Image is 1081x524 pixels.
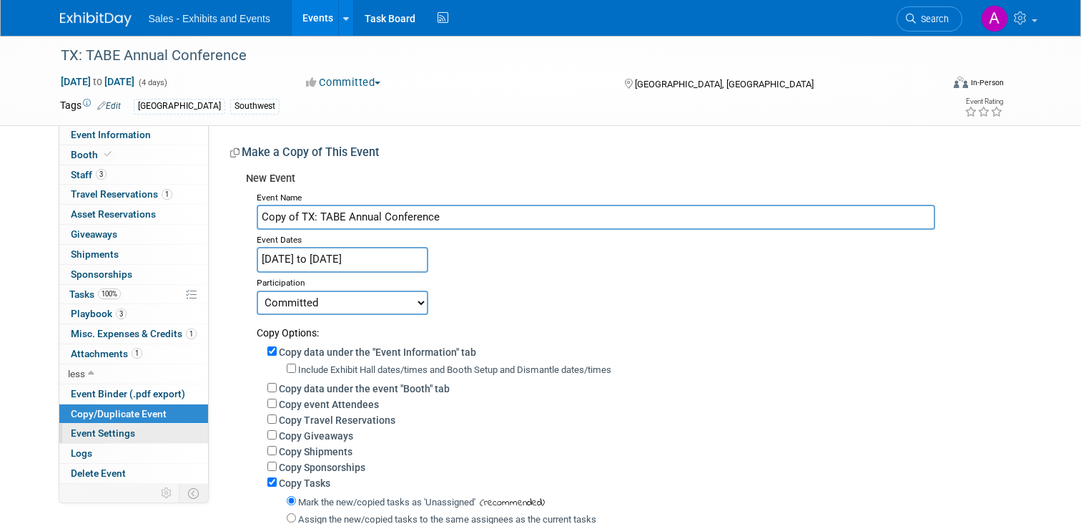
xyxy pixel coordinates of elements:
a: Booth [59,145,208,165]
button: Committed [301,75,386,90]
label: Copy Tasks [279,477,330,489]
a: Search [897,6,962,31]
a: Edit [97,101,121,111]
span: Shipments [71,248,119,260]
span: Copy/Duplicate Event [71,408,167,419]
span: Staff [71,169,107,180]
span: 100% [98,288,121,299]
span: Logs [71,447,92,459]
span: Sponsorships [71,268,132,280]
span: [DATE] [DATE] [60,75,135,88]
label: Copy data under the event "Booth" tab [279,383,450,394]
a: Event Information [59,125,208,145]
a: Misc. Expenses & Credits1 [59,324,208,344]
label: Include Exhibit Hall dates/times and Booth Setup and Dismantle dates/times [298,364,611,375]
a: less [59,364,208,384]
span: Delete Event [71,467,126,479]
span: Booth [71,149,114,160]
span: Event Binder (.pdf export) [71,388,185,399]
div: TX: TABE Annual Conference [56,43,924,69]
a: Tasks100% [59,285,208,304]
span: (4 days) [137,78,167,87]
span: Sales - Exhibits and Events [149,13,270,24]
img: ExhibitDay [60,12,132,26]
div: Event Rating [964,98,1003,105]
span: Misc. Expenses & Credits [71,328,197,339]
a: Asset Reservations [59,205,208,224]
td: Toggle Event Tabs [179,484,208,503]
div: Event Name [257,188,1011,205]
div: Make a Copy of This Event [230,145,1011,165]
a: Travel Reservations1 [59,185,208,204]
span: Playbook [71,308,127,319]
a: Logs [59,444,208,463]
span: Giveaways [71,228,117,240]
a: Playbook3 [59,304,208,324]
span: Search [916,14,949,24]
div: [GEOGRAPHIC_DATA] [134,99,225,114]
span: 1 [162,189,172,200]
img: Ale Gonzalez [981,5,1008,32]
a: Delete Event [59,464,208,483]
div: In-Person [970,77,1004,88]
a: Attachments1 [59,344,208,364]
td: Personalize Event Tab Strip [154,484,179,503]
div: Event Format [864,74,1004,96]
div: New Event [246,171,1011,188]
label: Copy Travel Reservations [279,414,395,426]
span: Asset Reservations [71,208,156,220]
span: 3 [116,309,127,319]
label: Copy Shipments [279,446,352,457]
a: Staff3 [59,165,208,185]
div: Copy Options: [257,315,1011,340]
label: Copy data under the "Event Information" tab [279,346,476,358]
span: (recommended) [475,495,545,510]
span: [GEOGRAPHIC_DATA], [GEOGRAPHIC_DATA] [635,79,814,89]
div: Southwest [230,99,280,114]
a: Copy/Duplicate Event [59,404,208,424]
span: Event Information [71,129,151,140]
div: Event Dates [257,230,1011,247]
span: to [91,76,104,87]
span: Tasks [69,288,121,300]
span: less [68,368,85,379]
label: Copy Sponsorships [279,462,365,473]
a: Sponsorships [59,265,208,284]
span: Attachments [71,348,142,359]
div: Participation [257,273,1011,290]
span: Event Settings [71,427,135,439]
a: Shipments [59,245,208,264]
label: Mark the new/copied tasks as 'Unassigned' [298,497,475,508]
span: 1 [132,348,142,359]
span: 1 [186,329,197,339]
span: Travel Reservations [71,188,172,200]
label: Copy Giveaways [279,430,353,442]
a: Giveaways [59,225,208,244]
label: Copy event Attendees [279,399,379,410]
span: 3 [96,169,107,180]
td: Tags [60,98,121,115]
img: Format-Inperson.png [954,77,968,88]
a: Event Settings [59,424,208,443]
a: Event Binder (.pdf export) [59,384,208,404]
i: Booth reservation complete [104,150,112,158]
